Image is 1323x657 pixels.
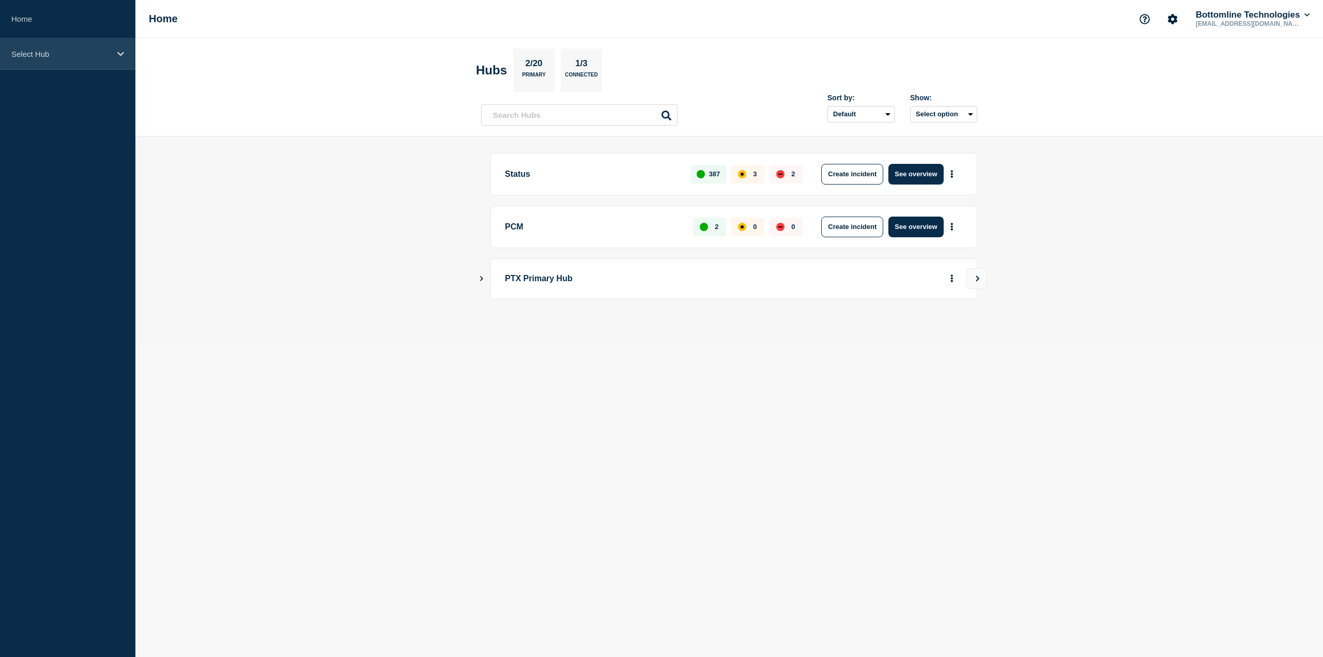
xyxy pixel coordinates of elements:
button: Show Connected Hubs [479,275,484,283]
div: Sort by: [827,94,895,102]
div: Show: [910,94,977,102]
p: 0 [753,223,757,231]
button: Select option [910,106,977,123]
p: Status [505,164,679,185]
button: See overview [888,164,943,185]
button: See overview [888,217,943,237]
p: 2 [715,223,718,231]
button: More actions [945,164,959,184]
button: Support [1134,8,1156,30]
p: 2/20 [521,58,546,72]
button: Bottomline Technologies [1194,10,1312,20]
h2: Hubs [476,63,507,78]
button: More actions [945,217,959,236]
div: affected [738,223,746,231]
input: Search Hubs [481,104,678,126]
div: up [697,170,705,178]
p: 387 [709,170,720,178]
button: View [966,268,987,289]
p: 1/3 [572,58,592,72]
div: down [776,223,784,231]
div: up [700,223,708,231]
p: 2 [791,170,795,178]
p: PCM [505,217,681,237]
p: PTX Primary Hub [505,269,791,288]
div: down [776,170,784,178]
button: Create incident [821,217,883,237]
select: Sort by [827,106,895,123]
p: Select Hub [11,50,111,58]
button: More actions [945,269,959,288]
p: [EMAIL_ADDRESS][DOMAIN_NAME] [1194,20,1301,27]
div: affected [738,170,746,178]
h1: Home [149,13,178,25]
p: 0 [791,223,795,231]
p: Primary [522,72,546,83]
button: Create incident [821,164,883,185]
p: Connected [565,72,597,83]
p: 3 [753,170,757,178]
button: Account settings [1162,8,1183,30]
